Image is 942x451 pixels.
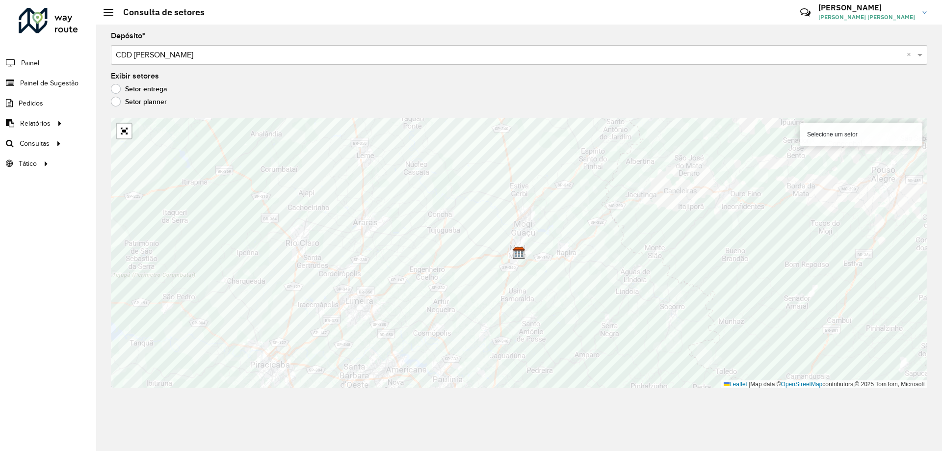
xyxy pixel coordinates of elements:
a: Leaflet [724,381,747,388]
span: Painel de Sugestão [20,78,78,88]
div: Selecione um setor [800,123,922,146]
a: Abrir mapa em tela cheia [117,124,131,138]
span: Consultas [20,138,50,149]
label: Setor entrega [111,84,167,94]
span: Painel [21,58,39,68]
h2: Consulta de setores [113,7,205,18]
label: Exibir setores [111,70,159,82]
span: Clear all [907,49,915,61]
a: OpenStreetMap [781,381,823,388]
h3: [PERSON_NAME] [818,3,915,12]
div: Map data © contributors,© 2025 TomTom, Microsoft [721,380,927,389]
span: Pedidos [19,98,43,108]
span: [PERSON_NAME] [PERSON_NAME] [818,13,915,22]
a: Contato Rápido [795,2,816,23]
span: | [749,381,750,388]
label: Depósito [111,30,145,42]
label: Setor planner [111,97,167,106]
span: Relatórios [20,118,51,129]
span: Tático [19,159,37,169]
